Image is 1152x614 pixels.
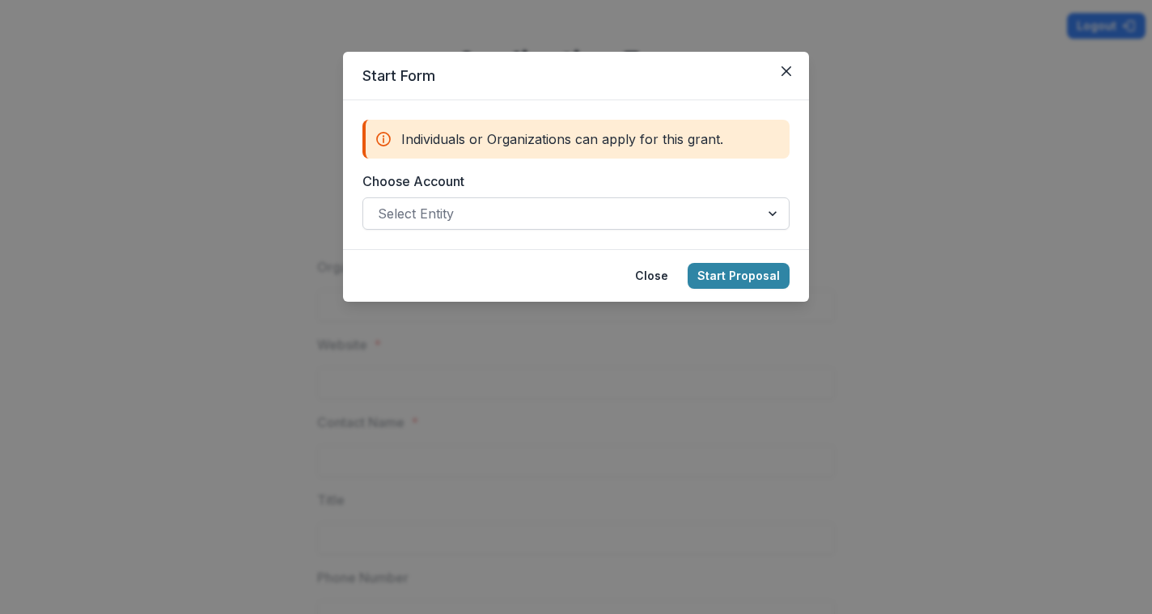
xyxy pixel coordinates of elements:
[362,120,790,159] div: Individuals or Organizations can apply for this grant.
[773,58,799,84] button: Close
[362,171,780,191] label: Choose Account
[625,263,678,289] button: Close
[688,263,790,289] button: Start Proposal
[343,52,809,100] header: Start Form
